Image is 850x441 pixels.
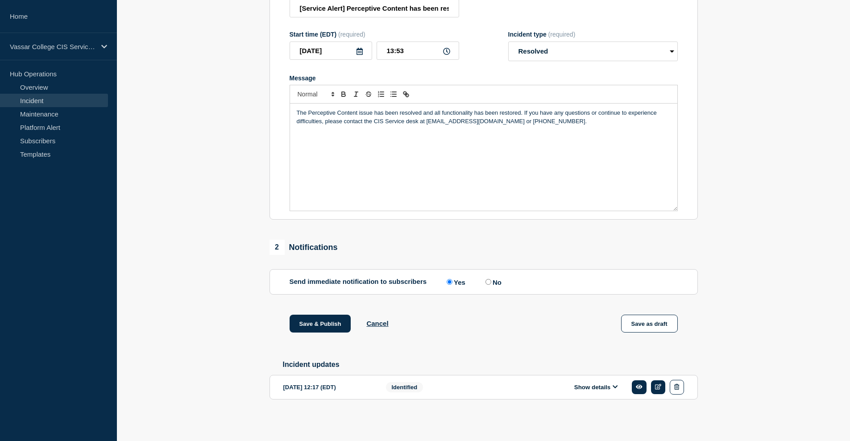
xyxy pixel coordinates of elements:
span: Identified [386,382,423,392]
span: 2 [270,240,285,255]
span: (required) [338,31,365,38]
div: Message [290,104,677,211]
button: Toggle link [400,89,412,100]
select: Incident type [508,42,678,61]
button: Save & Publish [290,315,351,333]
button: Toggle bold text [337,89,350,100]
button: Toggle italic text [350,89,362,100]
div: Start time (EDT) [290,31,459,38]
label: No [483,278,502,286]
div: Incident type [508,31,678,38]
div: Message [290,75,678,82]
input: HH:MM [377,42,459,60]
span: (required) [548,31,576,38]
button: Toggle strikethrough text [362,89,375,100]
button: Toggle bulleted list [387,89,400,100]
button: Cancel [366,320,388,327]
label: Yes [444,278,465,286]
input: Yes [447,279,452,285]
p: Send immediate notification to subscribers [290,278,427,286]
div: [DATE] 12:17 (EDT) [283,380,373,395]
button: Toggle ordered list [375,89,387,100]
input: No [485,279,491,285]
h2: Incident updates [283,361,698,369]
p: Vassar College CIS Service Status Page [10,43,95,50]
button: Show details [572,383,621,391]
input: YYYY-MM-DD [290,42,372,60]
span: Font size [294,89,337,100]
button: Save as draft [621,315,678,333]
p: The Perceptive Content issue has been resolved and all functionality has been restored. If you ha... [297,109,671,125]
div: Notifications [270,240,338,255]
div: Send immediate notification to subscribers [290,278,678,286]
